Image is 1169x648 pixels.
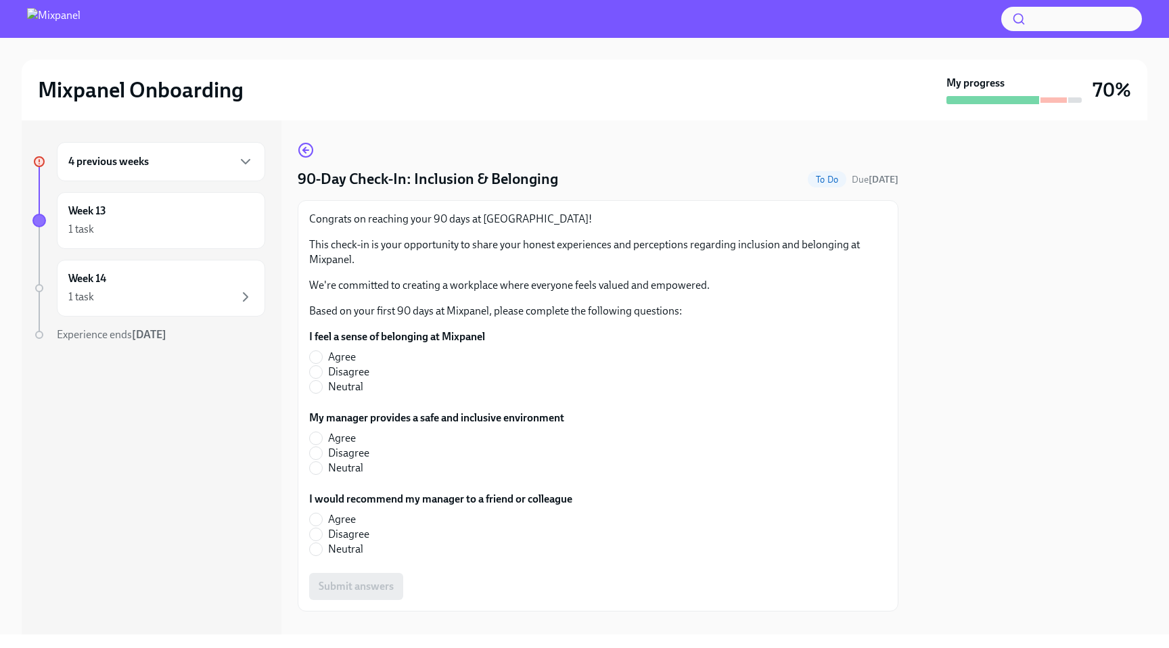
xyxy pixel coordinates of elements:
h6: 4 previous weeks [68,154,149,169]
div: 4 previous weeks [57,142,265,181]
h4: 90-Day Check-In: Inclusion & Belonging [298,169,558,189]
div: 1 task [68,222,94,237]
h3: 70% [1093,78,1131,102]
img: Mixpanel [27,8,81,30]
span: Disagree [328,365,369,379]
a: Week 131 task [32,192,265,249]
strong: [DATE] [132,328,166,341]
p: Congrats on reaching your 90 days at [GEOGRAPHIC_DATA]! [309,212,887,227]
span: Disagree [328,446,369,461]
h6: Week 13 [68,204,106,218]
label: I feel a sense of belonging at Mixpanel [309,329,485,344]
strong: My progress [946,76,1005,91]
label: My manager provides a safe and inclusive environment [309,411,564,425]
span: Agree [328,431,356,446]
span: Neutral [328,461,363,476]
span: To Do [808,175,846,185]
span: Neutral [328,379,363,394]
span: Agree [328,512,356,527]
p: We're committed to creating a workplace where everyone feels valued and empowered. [309,278,887,293]
span: Agree [328,350,356,365]
span: Disagree [328,527,369,542]
span: Due [852,174,898,185]
label: I would recommend my manager to a friend or colleague [309,492,572,507]
span: August 29th, 2025 12:00 [852,173,898,186]
p: Based on your first 90 days at Mixpanel, please complete the following questions: [309,304,887,319]
strong: [DATE] [869,174,898,185]
a: Week 141 task [32,260,265,317]
p: This check-in is your opportunity to share your honest experiences and perceptions regarding incl... [309,237,887,267]
span: Neutral [328,542,363,557]
div: 1 task [68,290,94,304]
span: Experience ends [57,328,166,341]
h2: Mixpanel Onboarding [38,76,244,103]
h6: Week 14 [68,271,106,286]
